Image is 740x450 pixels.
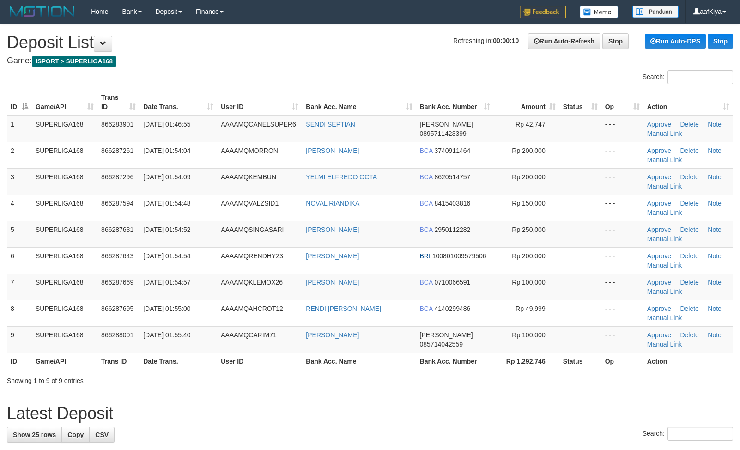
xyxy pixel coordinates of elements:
[647,200,671,207] a: Approve
[643,427,733,441] label: Search:
[512,279,545,286] span: Rp 100,000
[494,353,559,370] th: Rp 1.292.746
[221,173,276,181] span: AAAAMQKEMBUN
[601,168,643,195] td: - - -
[32,274,97,300] td: SUPERLIGA168
[306,173,377,181] a: YELMI ELFREDO OCTA
[494,89,559,116] th: Amount: activate to sort column ascending
[143,173,190,181] span: [DATE] 01:54:09
[647,226,671,233] a: Approve
[143,200,190,207] span: [DATE] 01:54:48
[7,168,32,195] td: 3
[32,326,97,353] td: SUPERLIGA168
[221,331,277,339] span: AAAAMQCARIM71
[7,353,32,370] th: ID
[516,121,546,128] span: Rp 42,747
[32,142,97,168] td: SUPERLIGA168
[680,173,698,181] a: Delete
[306,226,359,233] a: [PERSON_NAME]
[708,279,722,286] a: Note
[32,353,97,370] th: Game/API
[32,89,97,116] th: Game/API: activate to sort column ascending
[559,89,601,116] th: Status: activate to sort column ascending
[95,431,109,438] span: CSV
[221,200,279,207] span: AAAAMQVALZSID1
[680,279,698,286] a: Delete
[416,353,494,370] th: Bank Acc. Number
[7,221,32,247] td: 5
[306,121,355,128] a: SENDI SEPTIAN
[645,34,706,49] a: Run Auto-DPS
[420,147,433,154] span: BCA
[420,226,433,233] span: BCA
[420,173,433,181] span: BCA
[140,353,217,370] th: Date Trans.
[647,173,671,181] a: Approve
[647,331,671,339] a: Approve
[647,147,671,154] a: Approve
[601,142,643,168] td: - - -
[708,200,722,207] a: Note
[434,200,470,207] span: Copy 8415403816 to clipboard
[667,427,733,441] input: Search:
[32,116,97,142] td: SUPERLIGA168
[143,331,190,339] span: [DATE] 01:55:40
[143,121,190,128] span: [DATE] 01:46:55
[101,147,133,154] span: 866287261
[601,116,643,142] td: - - -
[302,353,416,370] th: Bank Acc. Name
[643,70,733,84] label: Search:
[643,89,733,116] th: Action: activate to sort column ascending
[647,279,671,286] a: Approve
[647,261,682,269] a: Manual Link
[708,331,722,339] a: Note
[601,274,643,300] td: - - -
[302,89,416,116] th: Bank Acc. Name: activate to sort column ascending
[13,431,56,438] span: Show 25 rows
[420,121,473,128] span: [PERSON_NAME]
[101,226,133,233] span: 866287631
[708,173,722,181] a: Note
[708,34,733,49] a: Stop
[32,56,116,67] span: ISPORT > SUPERLIGA168
[143,226,190,233] span: [DATE] 01:54:52
[512,226,545,233] span: Rp 250,000
[140,89,217,116] th: Date Trans.: activate to sort column ascending
[7,142,32,168] td: 2
[7,326,32,353] td: 9
[7,89,32,116] th: ID: activate to sort column descending
[601,326,643,353] td: - - -
[434,173,470,181] span: Copy 8620514757 to clipboard
[647,235,682,243] a: Manual Link
[680,147,698,154] a: Delete
[101,173,133,181] span: 866287296
[647,130,682,137] a: Manual Link
[420,331,473,339] span: [PERSON_NAME]
[32,247,97,274] td: SUPERLIGA168
[708,305,722,312] a: Note
[143,305,190,312] span: [DATE] 01:55:00
[101,279,133,286] span: 866287669
[143,147,190,154] span: [DATE] 01:54:04
[512,331,545,339] span: Rp 100,000
[632,6,679,18] img: panduan.png
[708,226,722,233] a: Note
[680,226,698,233] a: Delete
[32,221,97,247] td: SUPERLIGA168
[680,305,698,312] a: Delete
[420,130,467,137] span: Copy 0895711423399 to clipboard
[601,221,643,247] td: - - -
[420,200,433,207] span: BCA
[32,168,97,195] td: SUPERLIGA168
[512,252,545,260] span: Rp 200,000
[7,5,77,18] img: MOTION_logo.png
[493,37,519,44] strong: 00:00:10
[708,121,722,128] a: Note
[520,6,566,18] img: Feedback.jpg
[221,121,296,128] span: AAAAMQCANELSUPER6
[667,70,733,84] input: Search:
[67,431,84,438] span: Copy
[432,252,486,260] span: Copy 100801009579506 to clipboard
[512,147,545,154] span: Rp 200,000
[101,121,133,128] span: 866283901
